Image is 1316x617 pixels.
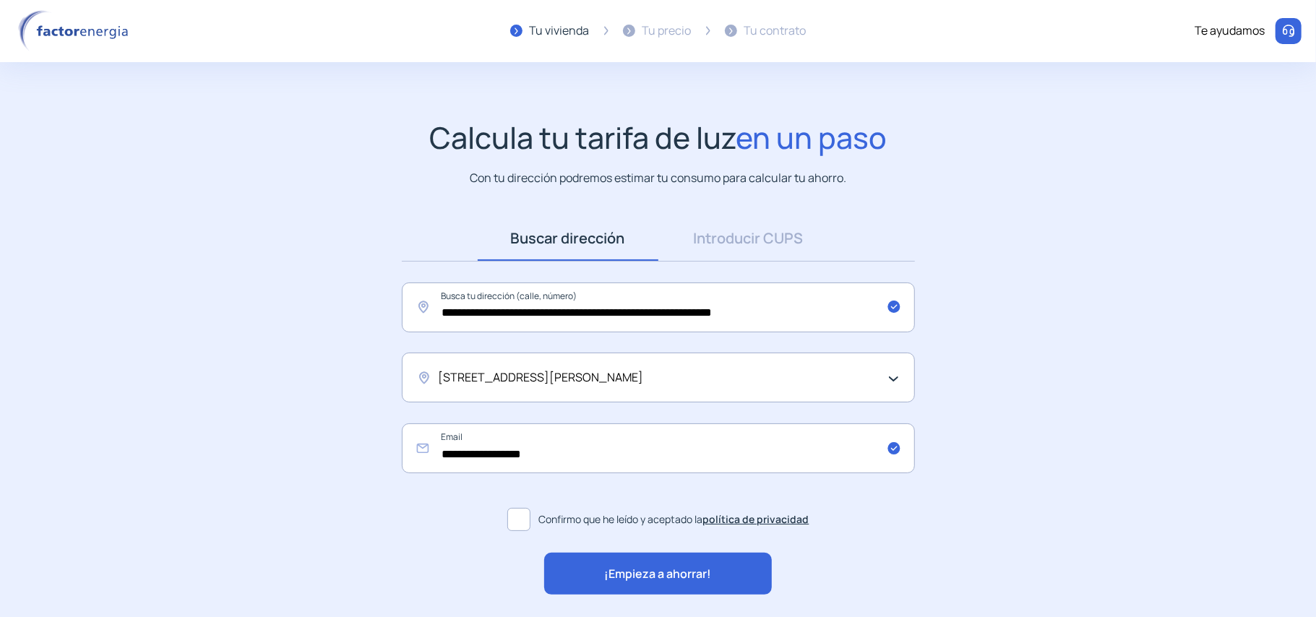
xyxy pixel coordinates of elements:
span: en un paso [736,117,887,158]
a: política de privacidad [703,512,809,526]
img: logo factor [14,10,137,52]
a: Introducir CUPS [658,216,839,261]
div: Tu vivienda [530,22,590,40]
a: Buscar dirección [478,216,658,261]
span: ¡Empieza a ahorrar! [605,565,712,584]
div: Tu precio [642,22,692,40]
div: Te ayudamos [1195,22,1265,40]
p: Con tu dirección podremos estimar tu consumo para calcular tu ahorro. [470,169,846,187]
span: Confirmo que he leído y aceptado la [539,512,809,527]
h1: Calcula tu tarifa de luz [429,120,887,155]
img: llamar [1281,24,1296,38]
div: Tu contrato [744,22,807,40]
span: [STREET_ADDRESS][PERSON_NAME] [439,368,644,387]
